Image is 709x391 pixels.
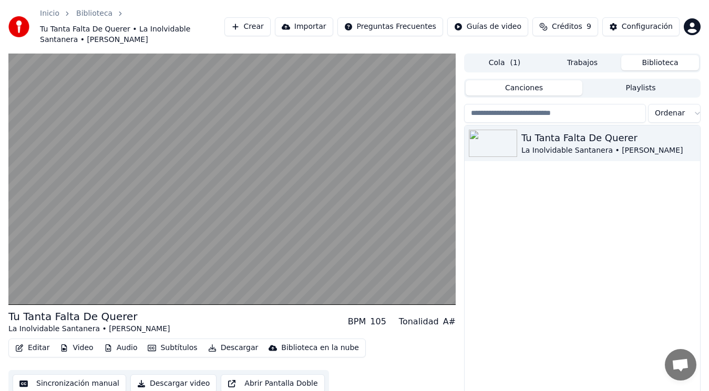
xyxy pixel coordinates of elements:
[552,22,582,32] span: Créditos
[348,315,366,328] div: BPM
[40,8,59,19] a: Inicio
[275,17,333,36] button: Importar
[11,341,54,355] button: Editar
[281,343,359,353] div: Biblioteca en la nube
[655,108,685,119] span: Ordenar
[40,8,224,45] nav: breadcrumb
[337,17,443,36] button: Preguntas Frecuentes
[543,55,621,70] button: Trabajos
[443,315,456,328] div: A#
[204,341,263,355] button: Descargar
[587,22,591,32] span: 9
[224,17,271,36] button: Crear
[399,315,439,328] div: Tonalidad
[370,315,386,328] div: 105
[8,309,170,324] div: Tu Tanta Falta De Querer
[100,341,142,355] button: Audio
[665,349,696,381] a: Chat abierto
[582,80,699,96] button: Playlists
[602,17,680,36] button: Configuración
[510,58,520,68] span: ( 1 )
[447,17,528,36] button: Guías de video
[521,145,696,156] div: La Inolvidable Santanera • [PERSON_NAME]
[8,324,170,334] div: La Inolvidable Santanera • [PERSON_NAME]
[621,55,699,70] button: Biblioteca
[76,8,112,19] a: Biblioteca
[466,55,543,70] button: Cola
[40,24,224,45] span: Tu Tanta Falta De Querer • La Inolvidable Santanera • [PERSON_NAME]
[521,131,696,145] div: Tu Tanta Falta De Querer
[143,341,201,355] button: Subtítulos
[56,341,97,355] button: Video
[8,16,29,37] img: youka
[622,22,673,32] div: Configuración
[532,17,598,36] button: Créditos9
[466,80,582,96] button: Canciones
